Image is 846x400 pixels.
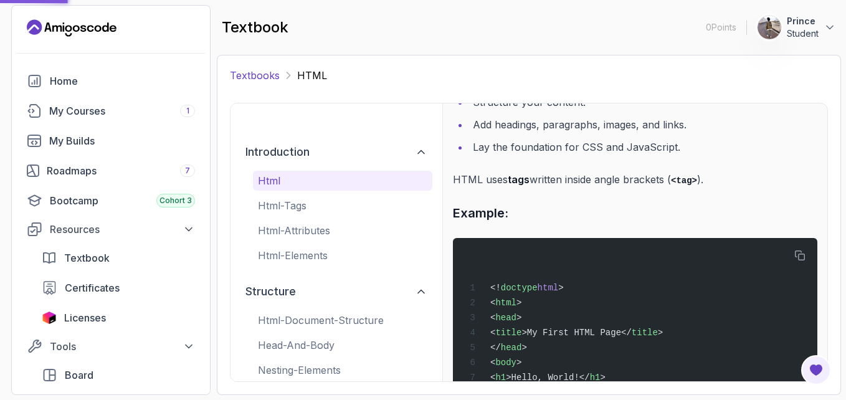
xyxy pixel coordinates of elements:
[258,338,427,353] p: head-and-body
[258,363,427,378] p: nesting-elements
[245,143,310,161] h2: introduction
[558,283,563,293] span: >
[186,106,189,116] span: 1
[253,221,432,240] button: html-attributes
[258,198,427,213] p: html-tags
[240,278,432,305] button: structure
[258,173,427,188] p: html
[253,310,432,330] button: html-document-structure
[501,283,538,293] span: doctype
[297,69,327,82] span: HTML
[758,16,781,39] img: user profile image
[658,328,663,338] span: >
[50,193,195,208] div: Bootcamp
[495,313,516,323] span: head
[490,343,501,353] span: </
[671,176,697,186] code: <tag>
[632,328,658,338] span: title
[787,27,819,40] p: Student
[19,188,202,213] a: bootcamp
[19,218,202,240] button: Resources
[490,298,495,308] span: <
[787,15,819,27] p: Prince
[19,128,202,153] a: builds
[516,358,521,368] span: >
[490,283,501,293] span: <!
[253,245,432,265] button: html-elements
[240,138,432,166] button: introduction
[516,313,521,323] span: >
[253,196,432,216] button: html-tags
[47,163,195,178] div: Roadmaps
[34,305,202,330] a: licenses
[501,343,522,353] span: head
[521,328,631,338] span: >My First HTML Page</
[159,196,192,206] span: Cohort 3
[222,17,288,37] h2: textbook
[516,298,521,308] span: >
[19,69,202,93] a: home
[538,283,559,293] span: html
[34,245,202,270] a: textbook
[49,133,195,148] div: My Builds
[49,103,195,118] div: My Courses
[64,250,110,265] span: Textbook
[42,312,57,324] img: jetbrains icon
[490,328,495,338] span: <
[65,280,120,295] span: Certificates
[453,203,817,223] h3: Example:
[495,358,516,368] span: body
[34,275,202,300] a: certificates
[495,298,516,308] span: html
[521,343,526,353] span: >
[757,15,836,40] button: user profile imagePrinceStudent
[64,310,106,325] span: Licenses
[490,373,495,383] span: <
[50,74,195,88] div: Home
[490,313,495,323] span: <
[469,116,817,133] li: Add headings, paragraphs, images, and links.
[495,373,506,383] span: h1
[508,173,530,186] strong: tags
[65,368,93,383] span: Board
[245,283,296,300] h2: structure
[453,171,817,189] p: HTML uses written inside angle brackets ( ).
[495,328,521,338] span: title
[258,248,427,263] p: html-elements
[706,21,736,34] p: 0 Points
[253,360,432,380] button: nesting-elements
[27,18,116,38] a: Landing page
[490,358,495,368] span: <
[34,363,202,388] a: board
[19,158,202,183] a: roadmaps
[506,373,589,383] span: >Hello, World!</
[801,355,831,385] button: Open Feedback Button
[50,222,195,237] div: Resources
[50,339,195,354] div: Tools
[230,68,280,83] a: Textbooks
[253,335,432,355] button: head-and-body
[19,98,202,123] a: courses
[258,313,427,328] p: html-document-structure
[469,138,817,156] li: Lay the foundation for CSS and JavaScript.
[19,335,202,358] button: Tools
[185,166,190,176] span: 7
[600,373,605,383] span: >
[253,171,432,191] button: html
[590,373,601,383] span: h1
[258,223,427,238] p: html-attributes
